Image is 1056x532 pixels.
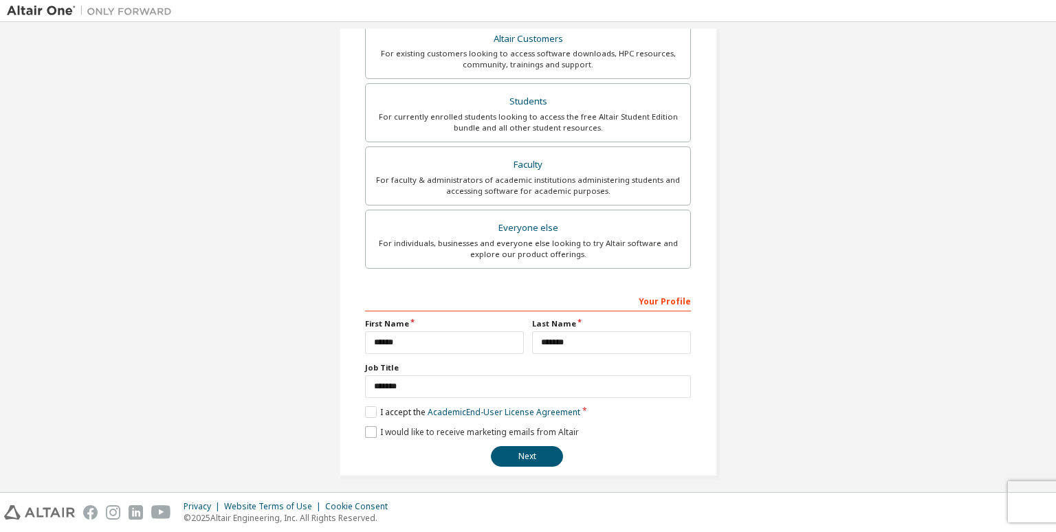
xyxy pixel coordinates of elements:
label: I would like to receive marketing emails from Altair [365,426,579,438]
div: Website Terms of Use [224,501,325,512]
a: Academic End-User License Agreement [428,406,580,418]
img: facebook.svg [83,505,98,520]
label: First Name [365,318,524,329]
div: For individuals, businesses and everyone else looking to try Altair software and explore our prod... [374,238,682,260]
div: For currently enrolled students looking to access the free Altair Student Edition bundle and all ... [374,111,682,133]
img: Altair One [7,4,179,18]
img: instagram.svg [106,505,120,520]
div: Faculty [374,155,682,175]
div: Your Profile [365,289,691,311]
div: For faculty & administrators of academic institutions administering students and accessing softwa... [374,175,682,197]
img: linkedin.svg [129,505,143,520]
label: Job Title [365,362,691,373]
img: youtube.svg [151,505,171,520]
p: © 2025 Altair Engineering, Inc. All Rights Reserved. [184,512,396,524]
div: Privacy [184,501,224,512]
label: I accept the [365,406,580,418]
div: For existing customers looking to access software downloads, HPC resources, community, trainings ... [374,48,682,70]
div: Students [374,92,682,111]
label: Last Name [532,318,691,329]
div: Altair Customers [374,30,682,49]
div: Cookie Consent [325,501,396,512]
button: Next [491,446,563,467]
div: Everyone else [374,219,682,238]
img: altair_logo.svg [4,505,75,520]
